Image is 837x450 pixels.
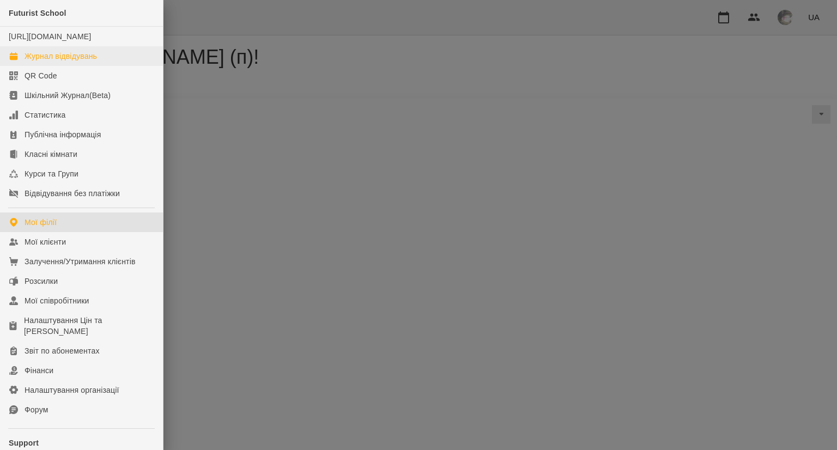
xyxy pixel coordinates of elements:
div: Шкільний Журнал(Beta) [25,90,111,101]
div: Публічна інформація [25,129,101,140]
div: Мої філії [25,217,57,228]
span: Futurist School [9,9,66,17]
div: Відвідування без платіжки [25,188,120,199]
div: QR Code [25,70,57,81]
div: Мої клієнти [25,236,66,247]
div: Форум [25,404,48,415]
div: Фінанси [25,365,53,376]
div: Курси та Групи [25,168,78,179]
div: Розсилки [25,276,58,287]
p: Support [9,437,154,448]
div: Налаштування організації [25,385,119,396]
div: Звіт по абонементах [25,345,100,356]
div: Журнал відвідувань [25,51,97,62]
div: Статистика [25,110,66,120]
div: Мої співробітники [25,295,89,306]
div: Залучення/Утримання клієнтів [25,256,136,267]
div: Класні кімнати [25,149,77,160]
a: [URL][DOMAIN_NAME] [9,32,91,41]
div: Налаштування Цін та [PERSON_NAME] [24,315,154,337]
